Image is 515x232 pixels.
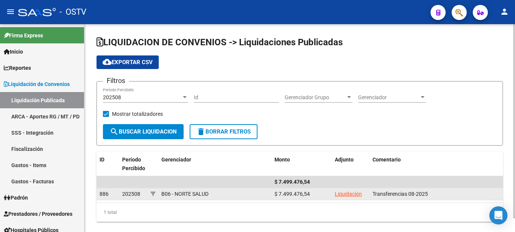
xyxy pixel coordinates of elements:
[103,59,153,66] span: Exportar CSV
[119,152,147,185] datatable-header-cell: Período Percibido
[372,191,428,197] span: Transferencias 08-2025
[358,94,419,101] span: Gerenciador
[274,157,290,163] span: Monto
[122,157,145,171] span: Período Percibido
[274,179,310,185] span: $ 7.499.476,54
[4,31,43,40] span: Firma Express
[103,124,184,139] button: Buscar Liquidacion
[4,48,23,56] span: Inicio
[97,152,119,185] datatable-header-cell: ID
[103,75,129,86] h3: Filtros
[60,4,86,20] span: - OSTV
[103,94,121,100] span: 202508
[196,128,251,135] span: Borrar Filtros
[158,152,271,185] datatable-header-cell: Gerenciador
[4,194,28,202] span: Padrón
[369,152,503,185] datatable-header-cell: Comentario
[274,190,329,198] div: $ 7.499.476,54
[161,191,208,197] span: B06 - NORTE SALUD
[190,124,257,139] button: Borrar Filtros
[332,152,369,185] datatable-header-cell: Adjunto
[100,157,104,163] span: ID
[97,37,343,48] span: LIQUIDACION DE CONVENIOS -> Liquidaciones Publicadas
[489,206,507,224] div: Open Intercom Messenger
[285,94,346,101] span: Gerenciador Grupo
[4,210,72,218] span: Prestadores / Proveedores
[122,191,140,197] span: 202508
[372,157,401,163] span: Comentario
[112,109,163,118] span: Mostrar totalizadores
[335,191,362,197] a: Liquidación
[100,191,109,197] span: 886
[110,127,119,136] mat-icon: search
[335,157,354,163] span: Adjunto
[4,64,31,72] span: Reportes
[4,80,70,88] span: Liquidación de Convenios
[110,128,177,135] span: Buscar Liquidacion
[103,57,112,66] mat-icon: cloud_download
[500,7,509,16] mat-icon: person
[271,152,332,185] datatable-header-cell: Monto
[6,7,15,16] mat-icon: menu
[161,157,191,163] span: Gerenciador
[97,55,159,69] button: Exportar CSV
[196,127,205,136] mat-icon: delete
[97,203,503,222] div: 1 total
